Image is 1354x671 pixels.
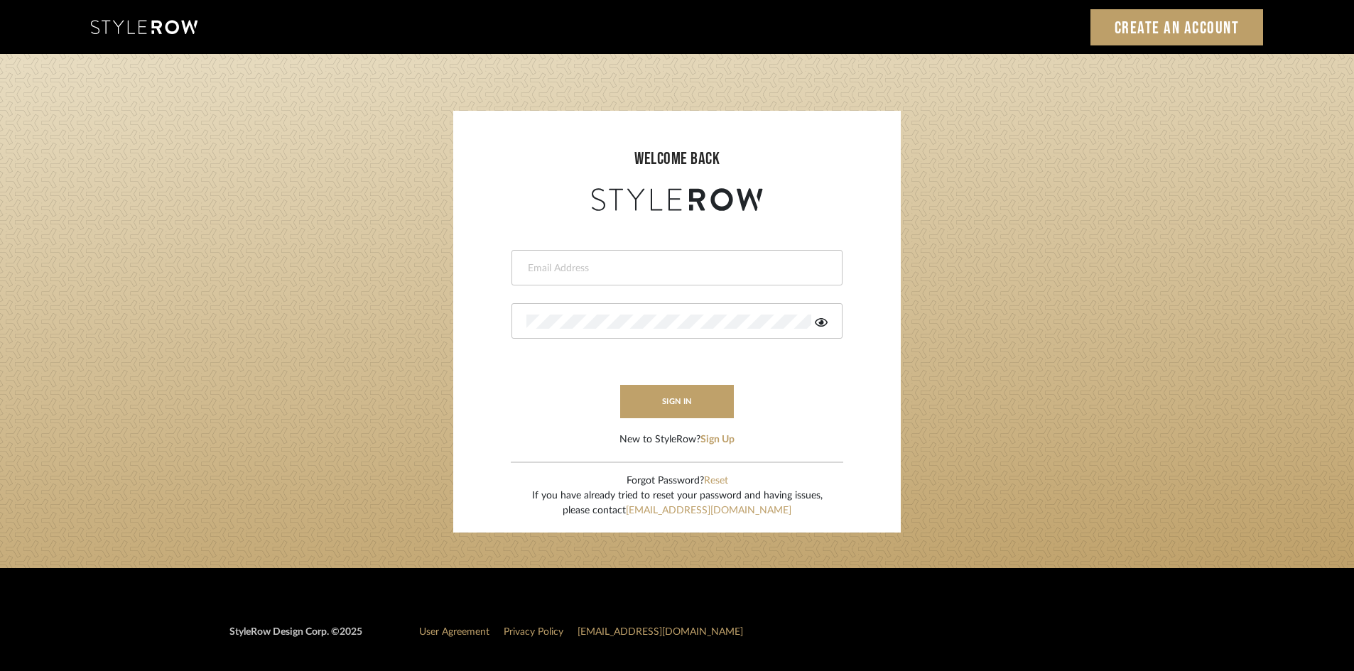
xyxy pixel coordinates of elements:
[700,432,735,447] button: Sign Up
[532,474,823,489] div: Forgot Password?
[626,506,791,515] a: [EMAIL_ADDRESS][DOMAIN_NAME]
[578,627,743,637] a: [EMAIL_ADDRESS][DOMAIN_NAME]
[504,627,563,637] a: Privacy Policy
[526,261,824,276] input: Email Address
[620,385,734,418] button: sign in
[704,474,728,489] button: Reset
[419,627,489,637] a: User Agreement
[619,432,735,447] div: New to StyleRow?
[532,489,823,518] div: If you have already tried to reset your password and having issues, please contact
[467,146,887,172] div: welcome back
[1090,9,1264,45] a: Create an Account
[229,625,362,651] div: StyleRow Design Corp. ©2025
